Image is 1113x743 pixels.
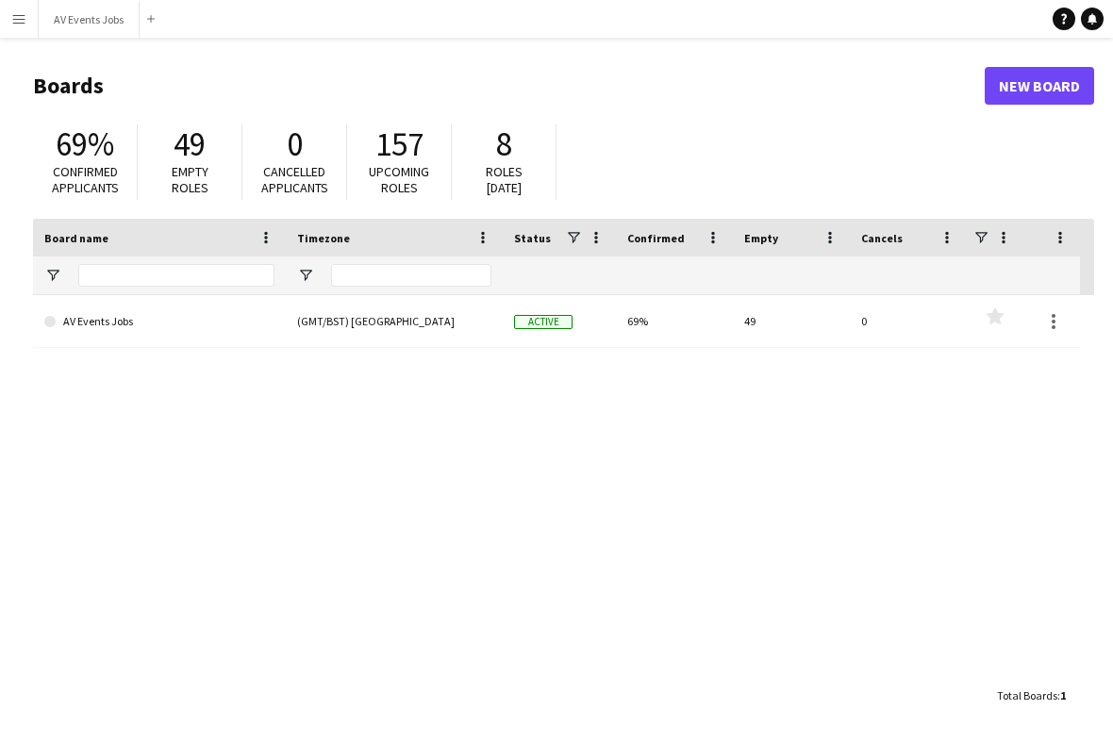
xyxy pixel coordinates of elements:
[375,124,424,165] span: 157
[744,231,778,245] span: Empty
[52,163,119,196] span: Confirmed applicants
[174,124,206,165] span: 49
[997,677,1066,714] div: :
[997,688,1057,702] span: Total Boards
[297,267,314,284] button: Open Filter Menu
[616,295,733,347] div: 69%
[44,295,274,348] a: AV Events Jobs
[287,124,303,165] span: 0
[627,231,685,245] span: Confirmed
[331,264,491,287] input: Timezone Filter Input
[985,67,1094,105] a: New Board
[44,267,61,284] button: Open Filter Menu
[286,295,503,347] div: (GMT/BST) [GEOGRAPHIC_DATA]
[514,231,551,245] span: Status
[297,231,350,245] span: Timezone
[56,124,114,165] span: 69%
[172,163,208,196] span: Empty roles
[39,1,140,38] button: AV Events Jobs
[369,163,429,196] span: Upcoming roles
[44,231,108,245] span: Board name
[850,295,967,347] div: 0
[261,163,328,196] span: Cancelled applicants
[78,264,274,287] input: Board name Filter Input
[514,315,573,329] span: Active
[496,124,512,165] span: 8
[861,231,903,245] span: Cancels
[1060,688,1066,702] span: 1
[733,295,850,347] div: 49
[486,163,523,196] span: Roles [DATE]
[33,72,985,100] h1: Boards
